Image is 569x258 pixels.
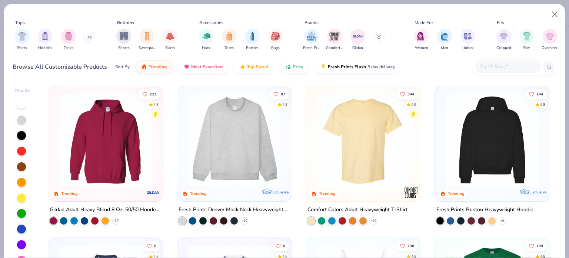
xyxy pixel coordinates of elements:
img: 91acfc32-fd48-4d6b-bdad-a4c1a30ac3fc [442,94,542,186]
div: filter for Bags [268,29,283,51]
span: + 60 [370,219,376,223]
button: filter button [350,29,365,51]
div: filter for Sweatpants [139,29,156,51]
img: Comfort Colors logo [404,185,419,200]
img: Totes Image [225,32,233,40]
div: Fresh Prints Boston Heavyweight Hoodie [436,205,533,215]
img: Skirts Image [166,32,174,40]
button: filter button [222,29,237,51]
span: Tanks [64,45,73,51]
div: filter for Bottles [245,29,260,51]
span: Bags [271,45,280,51]
button: Close [548,7,562,22]
button: filter button [163,29,177,51]
button: filter button [414,29,429,51]
button: Fresh Prints Flash5 day delivery [315,61,400,73]
img: Gildan logo [146,185,161,200]
button: filter button [326,29,343,51]
button: Like [270,89,289,99]
button: filter button [38,29,53,51]
span: 6 [154,244,157,248]
div: Gildan Adult Heavy Blend 8 Oz. 50/50 Hooded Sweatshirt [50,205,162,215]
span: Exclusive [530,190,546,195]
span: Shirts [17,45,27,51]
div: filter for Oversized [542,29,558,51]
div: filter for Hats [199,29,213,51]
div: filter for Tanks [61,29,76,51]
button: filter button [519,29,534,51]
button: filter button [139,29,156,51]
img: Bottles Image [248,32,256,40]
span: 244 [536,92,543,96]
span: Sweatpants [139,45,156,51]
button: Like [143,241,160,251]
div: filter for Totes [222,29,237,51]
img: Hoodies Image [41,32,49,40]
div: 4.9 [411,102,416,107]
button: filter button [245,29,260,51]
span: Hoodies [38,45,52,51]
div: Filter By [15,88,30,94]
img: Oversized Image [546,32,554,40]
span: 109 [536,244,543,248]
span: + 37 [113,219,119,223]
span: Gildan [352,45,363,51]
div: 4.8 [154,102,159,107]
span: 238 [407,244,414,248]
button: Like [139,89,160,99]
div: 4.8 [282,102,287,107]
img: TopRated.gif [240,64,246,70]
span: Slim [523,45,530,51]
button: Price [280,61,309,73]
img: Slim Image [523,32,531,40]
img: Gildan Image [352,31,363,42]
button: Most Favorited [178,61,228,73]
div: filter for Cropped [496,29,511,51]
button: filter button [303,29,320,51]
div: Tops [15,19,25,26]
span: Hats [202,45,210,51]
div: 4.8 [540,102,545,107]
div: Fresh Prints Denver Mock Neck Heavyweight Sweatshirt [179,205,290,215]
img: Tanks Image [64,32,73,40]
span: 5 day delivery [367,63,395,71]
span: Totes [224,45,234,51]
img: Sweatpants Image [143,32,151,40]
span: + 9 [500,219,504,223]
div: filter for Gildan [350,29,365,51]
span: + 10 [242,219,247,223]
img: 01756b78-01f6-4cc6-8d8a-3c30c1a0c8ac [56,94,156,186]
div: Accessories [199,19,223,26]
button: filter button [460,29,475,51]
span: 6 [283,244,285,248]
img: Unisex Image [463,32,472,40]
div: filter for Shorts [116,29,131,51]
div: filter for Women [414,29,429,51]
img: Comfort Colors Image [329,31,340,42]
span: 222 [150,92,157,96]
span: Trending [149,64,167,70]
span: Exclusive [273,190,289,195]
span: Shorts [118,45,130,51]
img: Cropped Image [499,32,508,40]
div: filter for Unisex [460,29,475,51]
img: Bags Image [271,32,279,40]
span: Most Favorited [191,64,223,70]
div: Browse All Customizable Products [13,62,107,71]
span: Fresh Prints Flash [328,64,366,70]
div: Made For [415,19,433,26]
img: flash.gif [320,64,326,70]
span: 87 [281,92,285,96]
img: trending.gif [141,64,147,70]
img: e55d29c3-c55d-459c-bfd9-9b1c499ab3c6 [413,94,513,186]
button: filter button [61,29,76,51]
span: 304 [407,92,414,96]
img: Women Image [417,32,426,40]
button: filter button [268,29,283,51]
div: filter for Skirts [163,29,177,51]
div: Brands [305,19,319,26]
span: Fresh Prints [303,45,320,51]
div: filter for Slim [519,29,534,51]
span: Men [441,45,448,51]
img: Men Image [440,32,449,40]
